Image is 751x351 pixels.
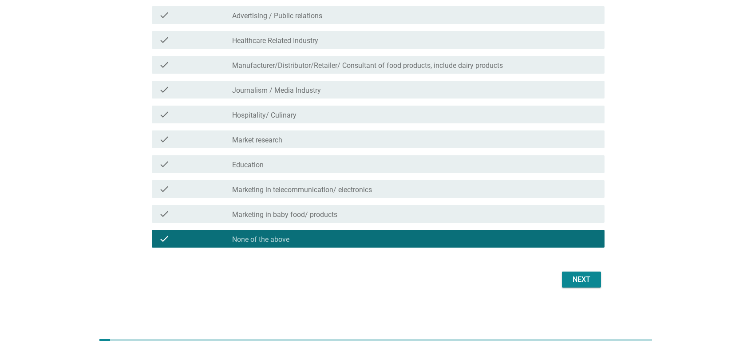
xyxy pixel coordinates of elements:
[232,185,372,194] label: Marketing in telecommunication/ electronics
[159,134,170,145] i: check
[232,111,296,120] label: Hospitality/ Culinary
[232,161,264,170] label: Education
[159,109,170,120] i: check
[159,233,170,244] i: check
[232,210,337,219] label: Marketing in baby food/ products
[159,10,170,20] i: check
[159,184,170,194] i: check
[159,35,170,45] i: check
[232,136,282,145] label: Market research
[232,12,322,20] label: Advertising / Public relations
[232,235,289,244] label: None of the above
[562,272,601,288] button: Next
[159,59,170,70] i: check
[159,159,170,170] i: check
[159,84,170,95] i: check
[232,86,321,95] label: Journalism / Media Industry
[232,61,503,70] label: Manufacturer/Distributor/Retailer/ Consultant of food products, include dairy products
[569,274,594,285] div: Next
[159,209,170,219] i: check
[232,36,318,45] label: Healthcare Related Industry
